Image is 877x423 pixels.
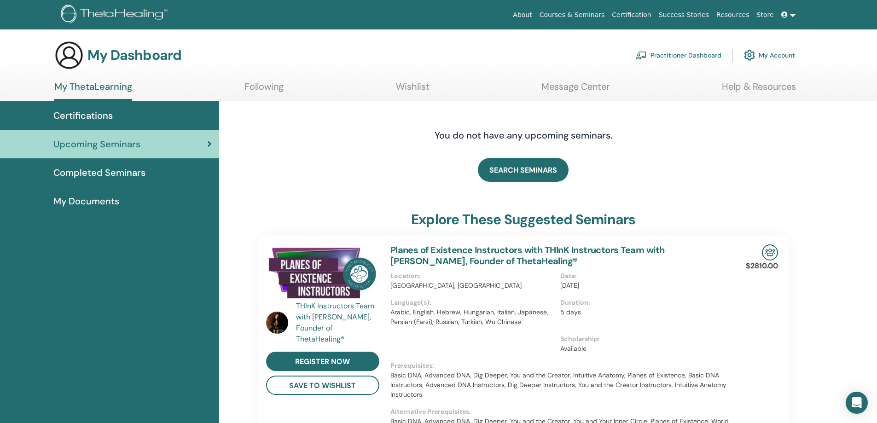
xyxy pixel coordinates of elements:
[636,45,721,65] a: Practitioner Dashboard
[560,334,725,344] p: Scholarship :
[746,261,778,272] p: $2810.00
[53,166,145,180] span: Completed Seminars
[489,165,557,175] span: SEARCH SEMINARS
[722,81,796,99] a: Help & Resources
[378,130,668,141] h4: You do not have any upcoming seminars.
[411,211,635,228] h3: explore these suggested seminars
[753,6,778,23] a: Store
[61,5,171,25] img: logo.png
[560,307,725,317] p: 5 days
[266,244,379,303] img: Planes of Existence Instructors
[560,344,725,353] p: Available
[509,6,535,23] a: About
[390,407,730,417] p: Alternative Prerequisites :
[744,45,795,65] a: My Account
[541,81,610,99] a: Message Center
[266,352,379,371] a: register now
[390,371,730,400] p: Basic DNA, Advanced DNA, Dig Deeper, You and the Creator, Intuitive Anatomy, Planes of Existence,...
[478,158,569,182] a: SEARCH SEMINARS
[655,6,713,23] a: Success Stories
[390,271,555,281] p: Location :
[87,47,181,64] h3: My Dashboard
[390,244,665,267] a: Planes of Existence Instructors with THInK Instructors Team with [PERSON_NAME], Founder of ThetaH...
[390,281,555,290] p: [GEOGRAPHIC_DATA], [GEOGRAPHIC_DATA]
[54,81,132,101] a: My ThetaLearning
[846,392,868,414] div: Open Intercom Messenger
[53,194,119,208] span: My Documents
[560,298,725,307] p: Duration :
[390,361,730,371] p: Prerequisites :
[296,301,381,345] a: THInK Instructors Team with [PERSON_NAME], Founder of ThetaHealing®
[53,137,140,151] span: Upcoming Seminars
[560,281,725,290] p: [DATE]
[54,41,84,70] img: generic-user-icon.jpg
[396,81,430,99] a: Wishlist
[390,307,555,327] p: Arabic, English, Hebrew, Hungarian, Italian, Japanese, Persian (Farsi), Russian, Turkish, Wu Chinese
[53,109,113,122] span: Certifications
[390,298,555,307] p: Language(s) :
[744,47,755,63] img: cog.svg
[608,6,655,23] a: Certification
[266,312,288,334] img: default.jpg
[762,244,778,261] img: In-Person Seminar
[295,357,350,366] span: register now
[266,376,379,395] button: save to wishlist
[713,6,753,23] a: Resources
[560,271,725,281] p: Date :
[536,6,609,23] a: Courses & Seminars
[636,51,647,59] img: chalkboard-teacher.svg
[244,81,284,99] a: Following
